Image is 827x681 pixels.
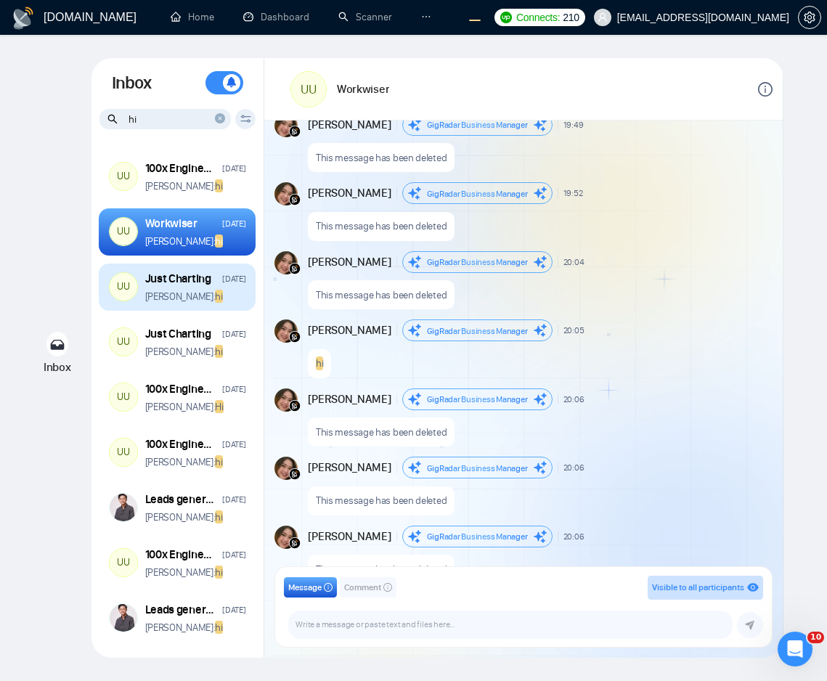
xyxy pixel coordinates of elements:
span: info-circle [324,583,333,592]
span: GigRadar Business Manager [427,394,528,404]
p: [PERSON_NAME]: [145,235,223,248]
img: gigradar-bm.png [289,400,301,412]
p: [PERSON_NAME]: [145,455,223,469]
span: info-circle [383,583,392,592]
button: setting [798,6,821,29]
p: [PERSON_NAME]: [145,510,223,524]
iframe: Intercom live chat [778,632,812,666]
div: 100x Engineers [145,436,219,452]
button: Commentinfo-circle [340,577,396,598]
span: hi [215,235,222,248]
span: hi [215,179,222,193]
div: Leads generation for fiverr [145,602,219,618]
span: 20:06 [563,393,584,405]
span: Comment [344,581,381,595]
a: dashboardDashboard [243,11,309,23]
span: [PERSON_NAME] [308,185,391,201]
span: [PERSON_NAME] [308,529,391,545]
img: Andrian [274,319,298,343]
span: Message [288,581,322,595]
img: Ari Sulistya [110,604,137,632]
p: This message has been deleted [316,494,447,507]
a: homeHome [171,11,214,23]
div: UU [291,72,326,107]
div: [DATE] [222,493,245,507]
span: hi [215,455,222,469]
img: upwork-logo.png [500,12,512,23]
span: eye [747,582,759,593]
span: 210 [563,9,579,25]
span: user [598,12,608,23]
img: Andrian [274,388,298,412]
a: searchScanner [338,11,392,23]
div: 100x Engineers [145,381,219,397]
img: gigradar-bm.png [289,126,301,137]
div: [DATE] [222,603,245,617]
div: UU [110,383,137,411]
span: close-circle [215,111,226,126]
span: Connects: [516,9,560,25]
div: UU [110,163,137,190]
div: [DATE] [222,438,245,452]
span: hi [215,510,222,524]
input: Search... [99,109,231,129]
span: 20:06 [563,462,584,473]
span: GigRadar Business Manager [427,463,528,473]
span: 10 [807,632,824,643]
div: [DATE] [222,383,245,396]
span: 19:52 [563,187,583,199]
p: This message has been deleted [316,288,447,302]
img: Andrian [274,526,298,549]
div: UU [110,273,137,301]
img: Andrian [274,114,298,137]
p: This message has been deleted [316,219,447,233]
div: Workwiser [145,216,197,232]
span: GigRadar Business Manager [427,120,528,130]
div: [DATE] [222,548,245,562]
span: Visible to all participants [652,582,744,592]
p: [PERSON_NAME]: [145,179,223,193]
span: GigRadar Business Manager [427,189,528,199]
span: hi [215,621,222,635]
div: Just Charting [145,271,211,287]
img: Andrian [274,182,298,205]
span: setting [799,12,820,23]
p: This message has been deleted [316,151,447,165]
span: search [107,111,120,127]
img: gigradar-bm.png [289,537,301,549]
div: UU [110,439,137,466]
p: [PERSON_NAME]: [145,400,224,414]
p: [PERSON_NAME]: [145,290,223,303]
div: [DATE] [222,327,245,341]
p: This message has been deleted [316,425,447,439]
div: [DATE] [222,217,245,231]
div: [DATE] [222,272,245,286]
span: 20:06 [563,531,584,542]
img: gigradar-bm.png [289,194,301,205]
img: Andrian [274,251,298,274]
a: setting [798,12,821,23]
span: [PERSON_NAME] [308,254,391,270]
span: ellipsis [421,12,431,22]
span: info-circle [758,82,773,97]
span: GigRadar Business Manager [427,531,528,542]
span: [PERSON_NAME] [308,322,391,338]
span: 19:49 [563,119,584,131]
span: [PERSON_NAME] [308,117,391,133]
span: hi [215,566,222,579]
div: Leads generation for fiverr [145,492,219,507]
span: Hi [215,400,223,414]
span: hi [215,290,222,303]
h1: Workwiser [337,81,389,97]
div: UU [110,328,137,356]
img: gigradar-bm.png [289,263,301,274]
div: Just Charting [145,326,211,342]
span: Inbox [44,360,71,374]
img: Ari Sulistya [110,494,137,521]
h1: Inbox [112,71,152,96]
span: hi [215,345,222,359]
span: 20:04 [563,256,584,268]
div: UU [110,549,137,576]
span: [PERSON_NAME] [308,391,391,407]
img: gigradar-bm.png [289,331,301,343]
